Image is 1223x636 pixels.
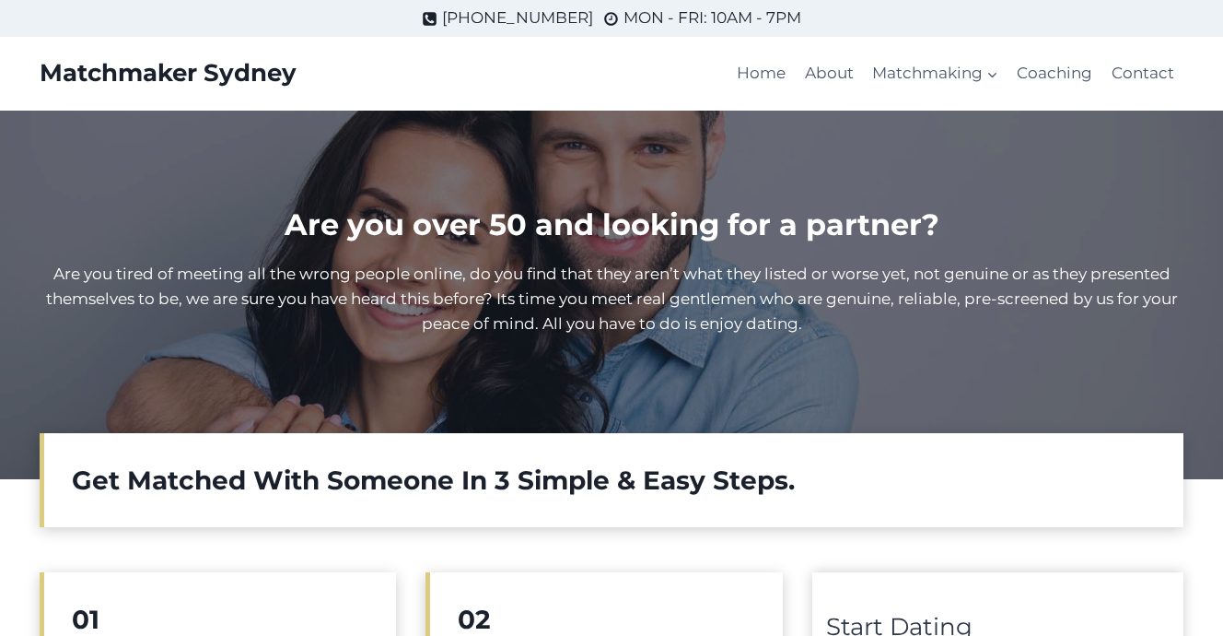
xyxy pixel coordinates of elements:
[442,6,593,30] span: [PHONE_NUMBER]
[40,59,297,88] a: Matchmaker Sydney
[1008,52,1101,96] a: Coaching
[422,6,593,30] a: [PHONE_NUMBER]
[728,52,1183,96] nav: Primary
[796,52,863,96] a: About
[40,262,1183,337] p: Are you tired of meeting all the wrong people online, do you find that they aren’t what they list...
[72,461,1156,500] h2: Get Matched With Someone In 3 Simple & Easy Steps.​
[863,52,1008,96] a: Matchmaking
[623,6,801,30] span: MON - FRI: 10AM - 7PM
[40,203,1183,247] h1: Are you over 50 and looking for a partner?
[872,61,998,86] span: Matchmaking
[728,52,795,96] a: Home
[1102,52,1183,96] a: Contact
